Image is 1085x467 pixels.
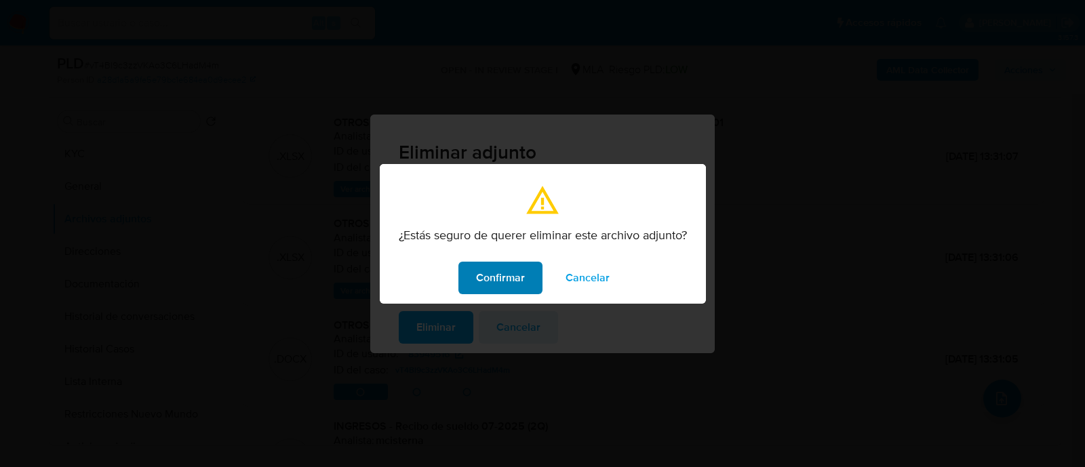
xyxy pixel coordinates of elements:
button: modal_confirmation.confirm [458,262,542,294]
button: modal_confirmation.cancel [548,262,627,294]
p: ¿Estás seguro de querer eliminar este archivo adjunto? [399,228,687,243]
div: modal_confirmation.title [380,164,706,304]
span: Confirmar [476,263,525,293]
span: Cancelar [566,263,610,293]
